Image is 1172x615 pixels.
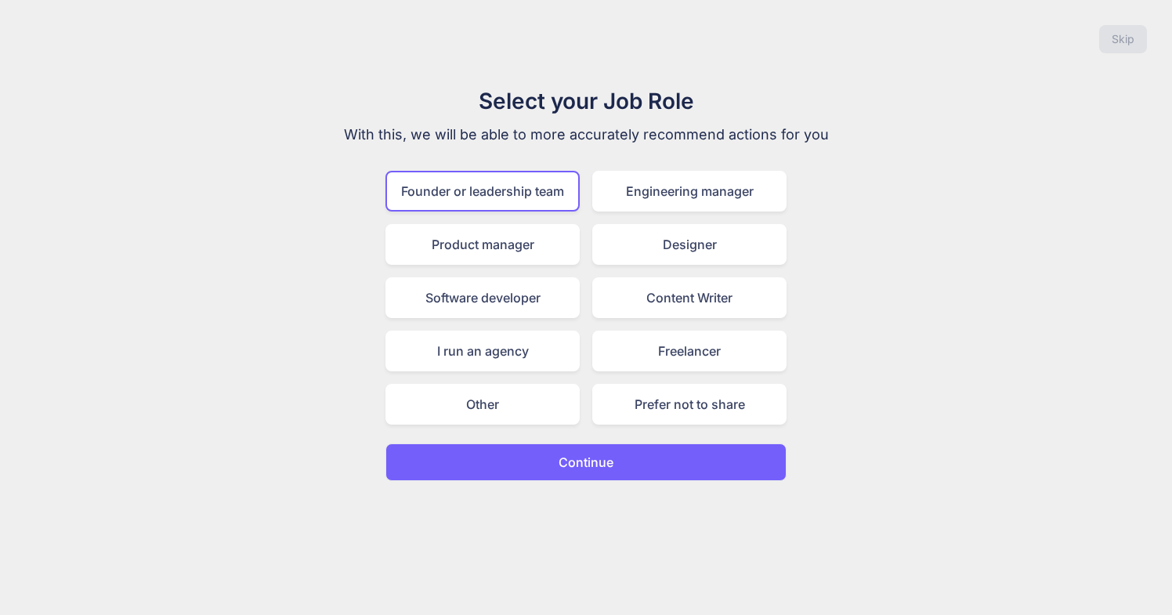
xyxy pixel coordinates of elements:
button: Skip [1099,25,1147,53]
div: Engineering manager [592,171,787,212]
div: Designer [592,224,787,265]
p: Continue [559,453,613,472]
div: Content Writer [592,277,787,318]
div: Founder or leadership team [385,171,580,212]
div: I run an agency [385,331,580,371]
div: Other [385,384,580,425]
div: Prefer not to share [592,384,787,425]
div: Product manager [385,224,580,265]
button: Continue [385,443,787,481]
p: With this, we will be able to more accurately recommend actions for you [323,124,849,146]
div: Software developer [385,277,580,318]
div: Freelancer [592,331,787,371]
h1: Select your Job Role [323,85,849,118]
